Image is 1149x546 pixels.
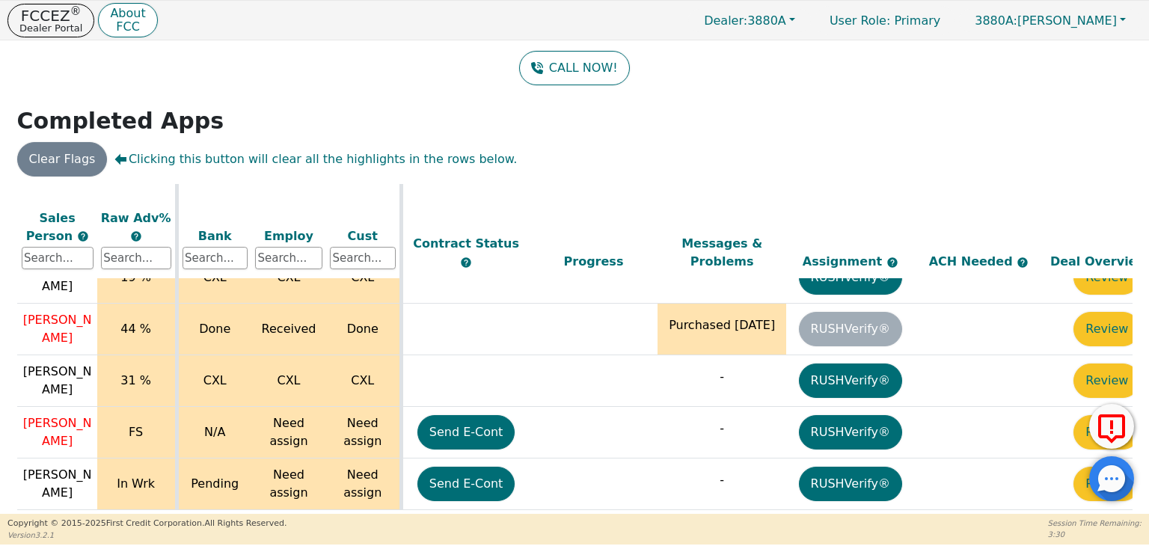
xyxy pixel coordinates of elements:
[830,13,890,28] span: User Role :
[17,108,224,134] strong: Completed Apps
[326,407,401,458] td: Need assign
[330,227,396,245] div: Cust
[120,322,151,336] span: 44 %
[114,150,517,168] span: Clicking this button will clear all the highlights in the rows below.
[183,227,248,245] div: Bank
[177,458,251,510] td: Pending
[326,458,401,510] td: Need assign
[23,416,92,448] span: [PERSON_NAME]
[799,467,902,501] button: RUSHVerify®
[661,471,782,489] p: -
[110,21,145,33] p: FCC
[251,355,326,407] td: CXL
[799,415,902,450] button: RUSHVerify®
[1048,529,1142,540] p: 3:30
[326,304,401,355] td: Done
[70,4,82,18] sup: ®
[413,236,519,251] span: Contract Status
[661,235,782,271] div: Messages & Problems
[23,313,92,345] span: [PERSON_NAME]
[1089,404,1134,449] button: Report Error to FCC
[519,51,629,85] button: CALL NOW!
[251,304,326,355] td: Received
[688,9,811,32] button: Dealer:3880A
[7,530,287,541] p: Version 3.2.1
[799,364,902,398] button: RUSHVerify®
[251,407,326,458] td: Need assign
[255,247,322,269] input: Search...
[7,518,287,530] p: Copyright © 2015- 2025 First Credit Corporation.
[23,467,92,500] span: [PERSON_NAME]
[417,467,515,501] button: Send E-Cont
[929,254,1017,269] span: ACH Needed
[22,247,94,269] input: Search...
[1073,364,1140,398] button: Review
[251,458,326,510] td: Need assign
[117,476,155,491] span: In Wrk
[17,142,108,177] button: Clear Flags
[815,6,955,35] a: User Role: Primary
[101,247,171,269] input: Search...
[1048,518,1142,529] p: Session Time Remaining:
[704,13,747,28] span: Dealer:
[177,304,251,355] td: Done
[177,355,251,407] td: CXL
[1073,415,1140,450] button: Review
[19,8,82,23] p: FCCEZ
[7,4,94,37] button: FCCEZ®Dealer Portal
[803,254,886,269] span: Assignment
[98,3,157,38] button: AboutFCC
[661,316,782,334] p: Purchased [DATE]
[204,518,287,528] span: All Rights Reserved.
[661,420,782,438] p: -
[255,227,322,245] div: Employ
[110,7,145,19] p: About
[975,13,1117,28] span: [PERSON_NAME]
[1073,467,1140,501] button: Review
[120,373,151,387] span: 31 %
[417,415,515,450] button: Send E-Cont
[326,355,401,407] td: CXL
[959,9,1142,32] button: 3880A:[PERSON_NAME]
[26,210,77,242] span: Sales Person
[815,6,955,35] p: Primary
[661,368,782,386] p: -
[330,247,396,269] input: Search...
[1073,312,1140,346] button: Review
[975,13,1017,28] span: 3880A:
[101,210,171,224] span: Raw Adv%
[129,425,143,439] span: FS
[23,364,92,396] span: [PERSON_NAME]
[704,13,786,28] span: 3880A
[19,23,82,33] p: Dealer Portal
[533,253,655,271] div: Progress
[177,407,251,458] td: N/A
[183,247,248,269] input: Search...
